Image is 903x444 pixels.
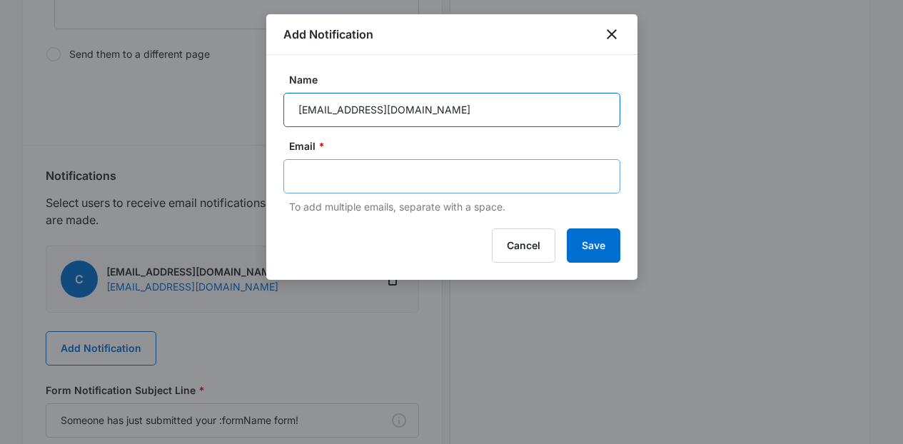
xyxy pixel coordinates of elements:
h1: Add Notification [283,26,373,43]
iframe: reCAPTCHA [278,216,460,259]
span: Submit [9,231,45,243]
p: To add multiple emails, separate with a space. [289,199,620,214]
button: Cancel [492,228,555,263]
label: Name [289,72,626,87]
button: Save [567,228,620,263]
button: close [603,26,620,43]
label: Email [289,138,626,153]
